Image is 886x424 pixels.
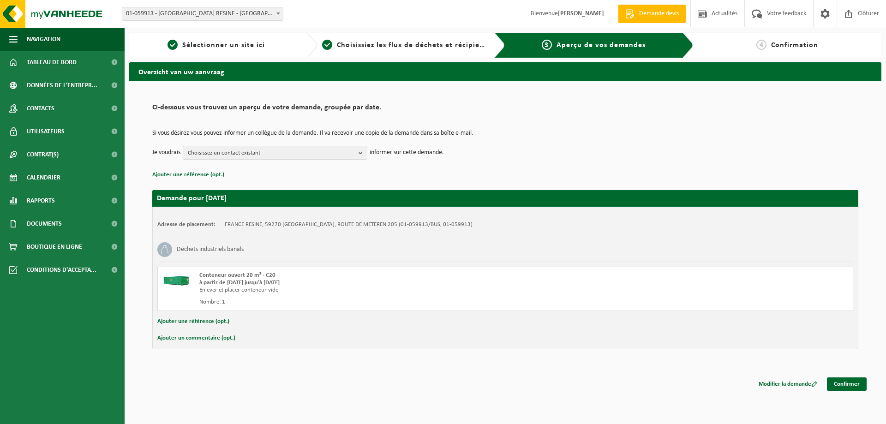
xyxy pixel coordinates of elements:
[129,62,881,80] h2: Overzicht van uw aanvraag
[27,143,59,166] span: Contrat(s)
[122,7,283,21] span: 01-059913 - FRANCE RESINE - ST JANS CAPPEL
[827,377,867,391] a: Confirmer
[27,258,96,281] span: Conditions d'accepta...
[27,212,62,235] span: Documents
[27,120,65,143] span: Utilisateurs
[27,189,55,212] span: Rapports
[157,332,235,344] button: Ajouter un commentaire (opt.)
[370,146,444,160] p: informer sur cette demande.
[771,42,818,49] span: Confirmation
[162,272,190,286] img: HK-XC-20-GN-00.png
[199,272,275,278] span: Conteneur ouvert 20 m³ - C20
[225,221,473,228] td: FRANCE RESINE, 59270 [GEOGRAPHIC_DATA], ROUTE DE METEREN 205 (01-059913/BUS, 01-059913)
[199,280,280,286] strong: à partir de [DATE] jusqu'à [DATE]
[27,28,60,51] span: Navigation
[756,40,766,50] span: 4
[188,146,355,160] span: Choisissez un contact existant
[157,316,229,328] button: Ajouter une référence (opt.)
[122,7,283,20] span: 01-059913 - FRANCE RESINE - ST JANS CAPPEL
[157,221,216,227] strong: Adresse de placement:
[322,40,487,51] a: 2Choisissiez les flux de déchets et récipients
[157,195,227,202] strong: Demande pour [DATE]
[637,9,681,18] span: Demande devis
[152,104,858,116] h2: Ci-dessous vous trouvez un aperçu de votre demande, groupée par date.
[542,40,552,50] span: 3
[177,242,244,257] h3: Déchets industriels banals
[27,166,60,189] span: Calendrier
[752,377,824,391] a: Modifier la demande
[27,235,82,258] span: Boutique en ligne
[557,42,646,49] span: Aperçu de vos demandes
[27,51,77,74] span: Tableau de bord
[558,10,604,17] strong: [PERSON_NAME]
[199,299,542,306] div: Nombre: 1
[27,97,54,120] span: Contacts
[337,42,491,49] span: Choisissiez les flux de déchets et récipients
[322,40,332,50] span: 2
[152,130,858,137] p: Si vous désirez vous pouvez informer un collègue de la demande. Il va recevoir une copie de la de...
[134,40,299,51] a: 1Sélectionner un site ici
[183,146,367,160] button: Choisissez un contact existant
[27,74,97,97] span: Données de l'entrepr...
[168,40,178,50] span: 1
[182,42,265,49] span: Sélectionner un site ici
[199,287,542,294] div: Enlever et placer conteneur vide
[618,5,686,23] a: Demande devis
[152,169,224,181] button: Ajouter une référence (opt.)
[152,146,180,160] p: Je voudrais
